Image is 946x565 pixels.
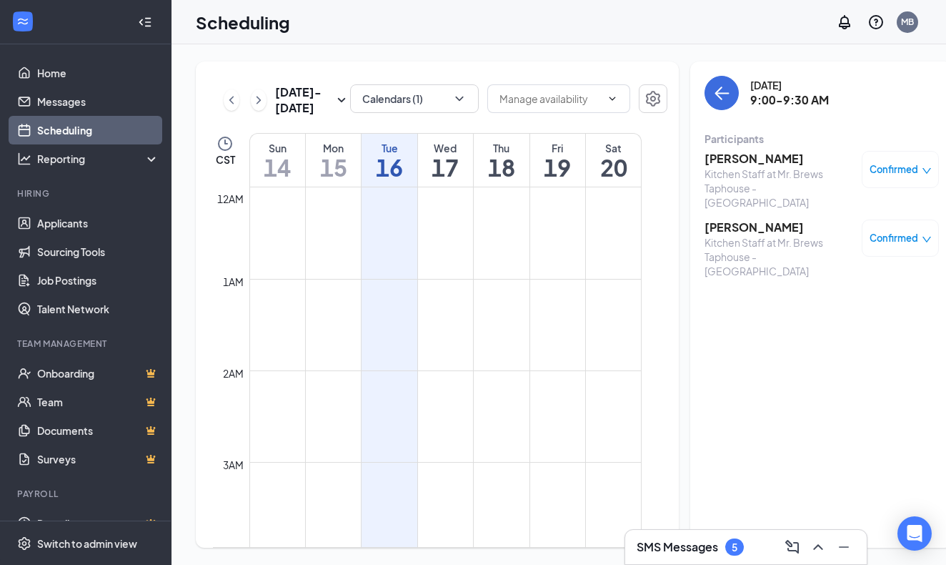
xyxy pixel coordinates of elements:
[138,15,152,29] svg: Collapse
[639,84,667,113] button: Settings
[220,457,247,473] div: 3am
[784,539,801,556] svg: ComposeMessage
[37,152,160,166] div: Reporting
[251,89,267,111] button: ChevronRight
[37,295,159,323] a: Talent Network
[214,191,247,207] div: 12am
[220,274,247,290] div: 1am
[306,155,361,180] h1: 15
[224,92,239,109] svg: ChevronLeft
[704,167,855,210] div: Kitchen Staff at Mr. Brews Taphouse - [GEOGRAPHIC_DATA]
[474,141,529,155] div: Thu
[362,141,417,155] div: Tue
[704,235,855,278] div: Kitchen Staff at Mr. Brews Taphouse - [GEOGRAPHIC_DATA]
[750,92,829,108] h3: 9:00-9:30 AM
[922,166,932,176] span: down
[832,536,855,559] button: Minimize
[37,359,159,388] a: OnboardingCrown
[586,155,641,180] h1: 20
[644,90,662,107] svg: Settings
[37,87,159,116] a: Messages
[216,152,235,167] span: CST
[37,266,159,295] a: Job Postings
[224,89,239,111] button: ChevronLeft
[418,155,473,180] h1: 17
[362,134,417,187] a: September 16, 2025
[901,16,914,28] div: MB
[870,162,918,177] span: Confirmed
[530,134,585,187] a: September 19, 2025
[16,14,30,29] svg: WorkstreamLogo
[306,141,361,155] div: Mon
[586,134,641,187] a: September 20, 2025
[196,10,290,34] h1: Scheduling
[607,93,618,104] svg: ChevronDown
[17,187,156,200] div: Hiring
[17,488,156,500] div: Payroll
[37,536,137,551] div: Switch to admin view
[216,135,234,152] svg: Clock
[704,151,855,167] h3: [PERSON_NAME]
[452,92,467,106] svg: ChevronDown
[922,235,932,245] span: down
[704,132,939,146] div: Participants
[37,209,159,237] a: Applicants
[275,84,333,116] h3: [DATE] - [DATE]
[704,76,739,110] button: back-button
[252,92,266,109] svg: ChevronRight
[807,536,830,559] button: ChevronUp
[530,141,585,155] div: Fri
[17,338,156,350] div: Team Management
[220,365,247,381] div: 2am
[713,84,730,102] svg: ArrowLeft
[37,59,159,87] a: Home
[704,220,855,235] h3: [PERSON_NAME]
[37,509,159,538] a: PayrollCrown
[530,155,585,180] h1: 19
[639,84,667,116] a: Settings
[333,92,350,109] svg: SmallChevronDown
[781,536,804,559] button: ComposeMessage
[17,536,31,551] svg: Settings
[810,539,827,556] svg: ChevronUp
[37,388,159,416] a: TeamCrown
[37,416,159,445] a: DocumentsCrown
[250,155,305,180] h1: 14
[897,516,932,551] div: Open Intercom Messenger
[867,14,885,31] svg: QuestionInfo
[474,134,529,187] a: September 18, 2025
[37,445,159,473] a: SurveysCrown
[836,14,853,31] svg: Notifications
[835,539,852,556] svg: Minimize
[418,141,473,155] div: Wed
[37,237,159,266] a: Sourcing Tools
[750,78,829,92] div: [DATE]
[17,152,31,166] svg: Analysis
[732,541,737,554] div: 5
[250,141,305,155] div: Sun
[637,539,718,555] h3: SMS Messages
[499,91,601,107] input: Manage availability
[418,134,473,187] a: September 17, 2025
[586,141,641,155] div: Sat
[474,155,529,180] h1: 18
[350,84,479,113] button: Calendars (1)ChevronDown
[250,134,305,187] a: September 14, 2025
[362,155,417,180] h1: 16
[37,116,159,144] a: Scheduling
[306,134,361,187] a: September 15, 2025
